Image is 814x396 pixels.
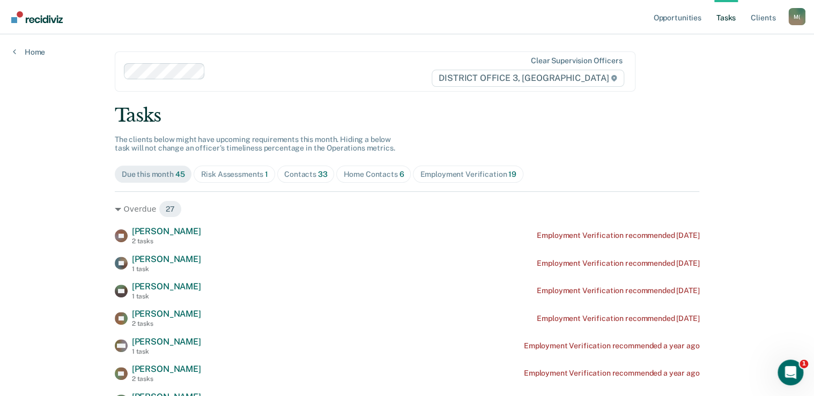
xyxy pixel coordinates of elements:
div: Employment Verification recommended [DATE] [537,231,699,240]
img: Recidiviz [11,11,63,23]
div: 2 tasks [132,237,201,245]
span: [PERSON_NAME] [132,281,201,292]
div: Employment Verification recommended a year ago [524,369,700,378]
iframe: Intercom live chat [778,360,803,385]
span: 45 [175,170,185,178]
div: Employment Verification recommended [DATE] [537,286,699,295]
div: Tasks [115,104,700,126]
button: Profile dropdown button [788,8,805,25]
span: 27 [159,200,182,218]
span: [PERSON_NAME] [132,364,201,374]
span: The clients below might have upcoming requirements this month. Hiding a below task will not chang... [115,135,395,153]
span: 6 [399,170,404,178]
div: Home Contacts [343,170,404,179]
a: Home [13,47,45,57]
div: Contacts [284,170,328,179]
span: DISTRICT OFFICE 3, [GEOGRAPHIC_DATA] [432,70,624,87]
div: 1 task [132,348,201,355]
span: 1 [265,170,268,178]
span: [PERSON_NAME] [132,254,201,264]
div: 1 task [132,293,201,300]
div: Employment Verification recommended [DATE] [537,259,699,268]
span: 33 [318,170,328,178]
div: M ( [788,8,805,25]
div: 2 tasks [132,320,201,327]
div: Employment Verification recommended [DATE] [537,314,699,323]
div: Overdue 27 [115,200,700,218]
div: Employment Verification recommended a year ago [524,341,700,350]
span: [PERSON_NAME] [132,309,201,319]
span: 19 [508,170,516,178]
div: Due this month [122,170,185,179]
div: 1 task [132,265,201,273]
span: [PERSON_NAME] [132,226,201,236]
div: Risk Assessments [201,170,268,179]
div: Clear supervision officers [531,56,622,65]
span: [PERSON_NAME] [132,337,201,347]
div: 2 tasks [132,375,201,383]
div: Employment Verification [420,170,516,179]
span: 1 [800,360,808,368]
